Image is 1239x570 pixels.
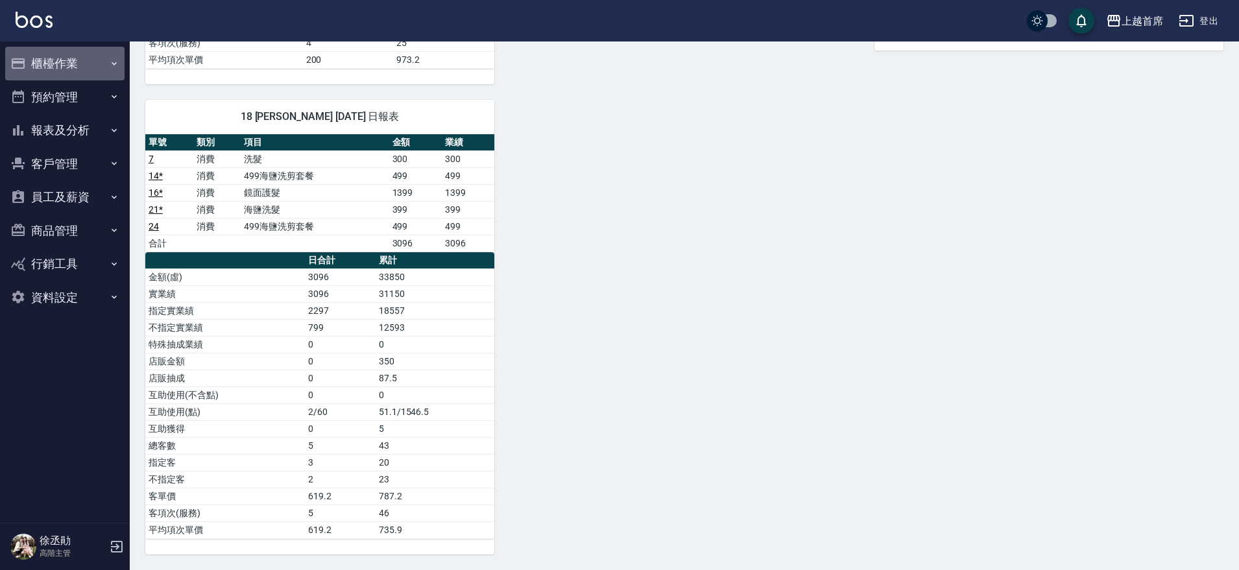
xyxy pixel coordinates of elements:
td: 200 [303,51,394,68]
td: 鏡面護髮 [241,184,389,201]
td: 5 [305,505,376,521]
button: 行銷工具 [5,247,125,281]
td: 499 [442,167,494,184]
td: 43 [376,437,494,454]
td: 0 [376,336,494,353]
td: 消費 [193,167,241,184]
th: 類別 [193,134,241,151]
td: 3 [305,454,376,471]
th: 金額 [389,134,442,151]
td: 客單價 [145,488,305,505]
td: 金額(虛) [145,268,305,285]
td: 指定實業績 [145,302,305,319]
td: 1399 [442,184,494,201]
td: 消費 [193,218,241,235]
td: 不指定實業績 [145,319,305,336]
td: 互助獲得 [145,420,305,437]
td: 499 [389,218,442,235]
img: Person [10,534,36,560]
td: 3096 [442,235,494,252]
td: 18557 [376,302,494,319]
td: 33850 [376,268,494,285]
td: 619.2 [305,488,376,505]
td: 消費 [193,150,241,167]
img: Logo [16,12,53,28]
td: 5 [376,420,494,437]
td: 87.5 [376,370,494,386]
th: 累計 [376,252,494,269]
a: 7 [149,154,154,164]
td: 海鹽洗髮 [241,201,389,218]
td: 洗髮 [241,150,389,167]
h5: 徐丞勛 [40,534,106,547]
td: 客項次(服務) [145,34,303,51]
td: 25 [393,34,494,51]
td: 2 [305,471,376,488]
td: 46 [376,505,494,521]
div: 上越首席 [1122,13,1163,29]
td: 350 [376,353,494,370]
p: 高階主管 [40,547,106,559]
button: 資料設定 [5,281,125,315]
td: 平均項次單價 [145,51,303,68]
a: 24 [149,221,159,232]
td: 973.2 [393,51,494,68]
td: 300 [389,150,442,167]
td: 3096 [305,285,376,302]
button: 商品管理 [5,214,125,248]
td: 消費 [193,201,241,218]
td: 店販抽成 [145,370,305,386]
td: 0 [376,386,494,403]
td: 平均項次單價 [145,521,305,538]
button: 上越首席 [1101,8,1168,34]
td: 0 [305,386,376,403]
td: 1399 [389,184,442,201]
td: 787.2 [376,488,494,505]
span: 18 [PERSON_NAME] [DATE] 日報表 [161,110,479,123]
td: 23 [376,471,494,488]
td: 300 [442,150,494,167]
td: 0 [305,336,376,353]
td: 0 [305,370,376,386]
td: 51.1/1546.5 [376,403,494,420]
td: 499 [389,167,442,184]
td: 619.2 [305,521,376,538]
td: 3096 [305,268,376,285]
td: 0 [305,420,376,437]
td: 2/60 [305,403,376,420]
th: 日合計 [305,252,376,269]
td: 3096 [389,235,442,252]
button: 員工及薪資 [5,180,125,214]
td: 指定客 [145,454,305,471]
td: 20 [376,454,494,471]
th: 項目 [241,134,389,151]
td: 2297 [305,302,376,319]
button: 登出 [1173,9,1223,33]
td: 客項次(服務) [145,505,305,521]
button: 櫃檯作業 [5,47,125,80]
td: 12593 [376,319,494,336]
td: 5 [305,437,376,454]
button: save [1068,8,1094,34]
th: 業績 [442,134,494,151]
td: 31150 [376,285,494,302]
button: 報表及分析 [5,113,125,147]
button: 預約管理 [5,80,125,114]
td: 店販金額 [145,353,305,370]
table: a dense table [145,134,494,252]
td: 0 [305,353,376,370]
th: 單號 [145,134,193,151]
td: 399 [389,201,442,218]
td: 互助使用(點) [145,403,305,420]
table: a dense table [145,252,494,539]
td: 499海鹽洗剪套餐 [241,218,389,235]
td: 不指定客 [145,471,305,488]
td: 799 [305,319,376,336]
td: 消費 [193,184,241,201]
td: 4 [303,34,394,51]
td: 特殊抽成業績 [145,336,305,353]
button: 客戶管理 [5,147,125,181]
td: 實業績 [145,285,305,302]
td: 總客數 [145,437,305,454]
td: 互助使用(不含點) [145,386,305,403]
